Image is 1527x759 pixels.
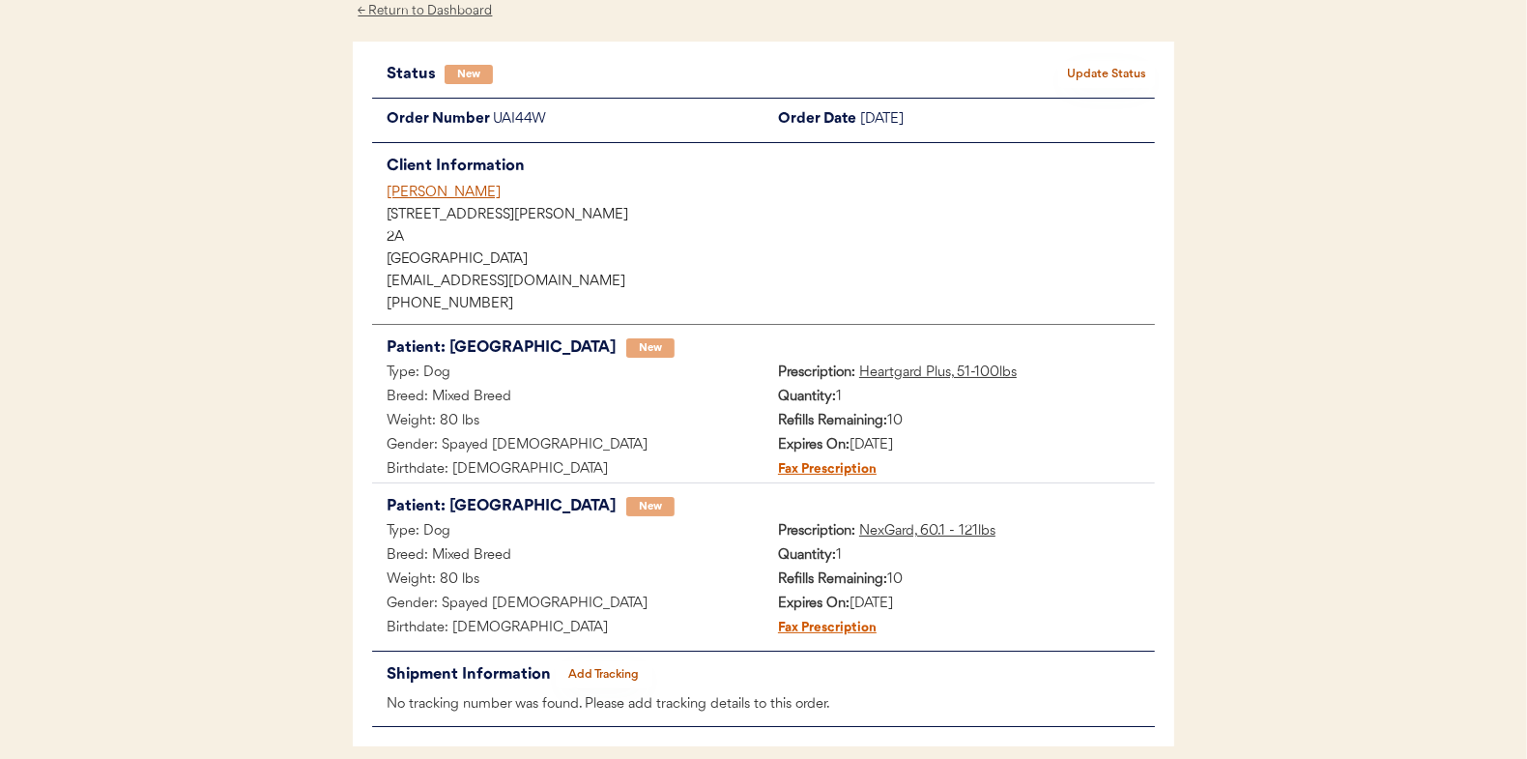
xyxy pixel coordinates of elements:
[763,410,1155,434] div: 10
[778,548,836,563] strong: Quantity:
[372,617,763,641] div: Birthdate: [DEMOGRAPHIC_DATA]
[778,414,887,428] strong: Refills Remaining:
[387,253,1155,267] div: [GEOGRAPHIC_DATA]
[372,434,763,458] div: Gender: Spayed [DEMOGRAPHIC_DATA]
[372,569,763,593] div: Weight: 80 lbs
[859,365,1017,380] u: Heartgard Plus, 51-100lbs
[372,362,763,386] div: Type: Dog
[778,524,855,539] strong: Prescription:
[387,276,1155,289] div: [EMAIL_ADDRESS][DOMAIN_NAME]
[859,524,995,539] u: NexGard, 60.1 - 121lbs
[372,458,763,482] div: Birthdate: [DEMOGRAPHIC_DATA]
[387,183,1155,203] div: [PERSON_NAME]
[387,209,1155,222] div: [STREET_ADDRESS][PERSON_NAME]
[387,661,556,688] div: Shipment Information
[387,153,1155,180] div: Client Information
[763,617,877,641] div: Fax Prescription
[372,386,763,410] div: Breed: Mixed Breed
[372,693,1155,717] div: No tracking number was found. Please add tracking details to this order.
[387,61,445,88] div: Status
[556,661,652,688] button: Add Tracking
[387,493,617,520] div: Patient: [GEOGRAPHIC_DATA]
[372,544,763,569] div: Breed: Mixed Breed
[778,438,850,452] strong: Expires On:
[778,365,855,380] strong: Prescription:
[763,569,1155,593] div: 10
[387,298,1155,311] div: [PHONE_NUMBER]
[387,335,617,362] div: Patient: [GEOGRAPHIC_DATA]
[763,386,1155,410] div: 1
[763,544,1155,569] div: 1
[387,231,1155,245] div: 2A
[1058,61,1155,88] button: Update Status
[778,572,887,587] strong: Refills Remaining:
[372,108,493,132] div: Order Number
[763,108,860,132] div: Order Date
[778,390,836,404] strong: Quantity:
[493,108,763,132] div: UAI44W
[372,520,763,544] div: Type: Dog
[372,410,763,434] div: Weight: 80 lbs
[860,108,1155,132] div: [DATE]
[763,458,877,482] div: Fax Prescription
[372,593,763,617] div: Gender: Spayed [DEMOGRAPHIC_DATA]
[763,593,1155,617] div: [DATE]
[778,597,850,611] strong: Expires On:
[763,434,1155,458] div: [DATE]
